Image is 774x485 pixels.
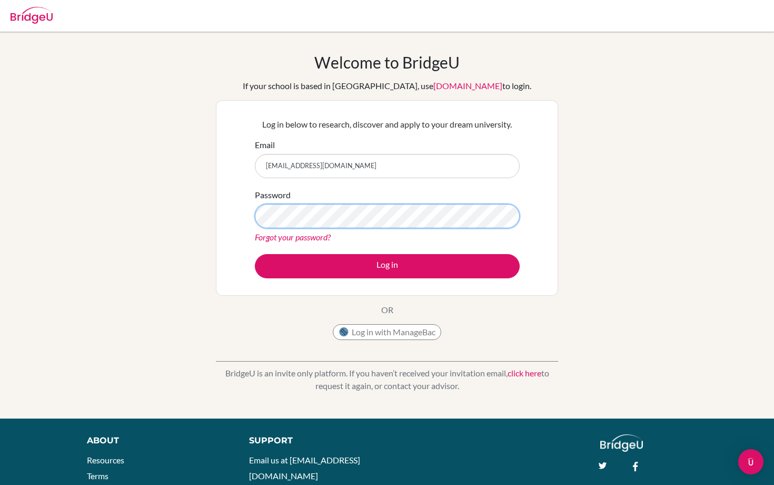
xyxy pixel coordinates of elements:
button: Log in with ManageBac [333,324,441,340]
div: Support [249,434,376,447]
h1: Welcome to BridgeU [314,53,460,72]
a: Resources [87,455,124,465]
label: Email [255,139,275,151]
p: BridgeU is an invite only platform. If you haven’t received your invitation email, to request it ... [216,367,558,392]
div: About [87,434,225,447]
a: Email us at [EMAIL_ADDRESS][DOMAIN_NAME] [249,455,360,481]
p: OR [381,304,393,316]
img: logo_white@2x-f4f0deed5e89b7ecb1c2cc34c3e3d731f90f0f143d5ea2071677605dd97b5244.png [600,434,643,452]
a: click here [508,368,541,378]
img: Bridge-U [11,7,53,24]
a: Forgot your password? [255,232,331,242]
button: Log in [255,254,520,278]
label: Password [255,189,291,201]
p: Log in below to research, discover and apply to your dream university. [255,118,520,131]
a: [DOMAIN_NAME] [433,81,502,91]
a: Terms [87,471,108,481]
div: Open Intercom Messenger [738,449,763,474]
div: If your school is based in [GEOGRAPHIC_DATA], use to login. [243,80,531,92]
